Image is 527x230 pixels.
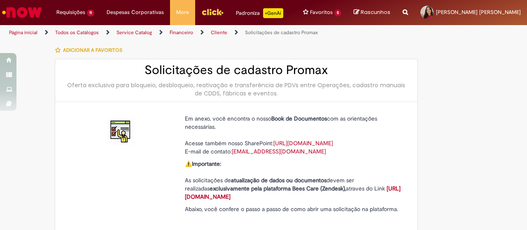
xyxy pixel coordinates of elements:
span: Favoritos [310,8,333,16]
span: Requisições [56,8,85,16]
strong: Importante: [192,160,221,167]
a: Página inicial [9,29,37,36]
strong: atualização de dados ou documentos [231,177,326,184]
a: Todos os Catálogos [55,29,99,36]
img: Solicitações de cadastro Promax [108,118,134,145]
span: Rascunhos [361,8,390,16]
span: 11 [87,9,94,16]
ul: Trilhas de página [6,25,345,40]
button: Adicionar a Favoritos [55,42,127,59]
a: Solicitações de cadastro Promax [245,29,318,36]
p: Em anexo, você encontra o nosso com as orientações necessárias. Acesse também nosso SharePoint: E... [185,114,403,156]
div: Padroniza [236,8,283,18]
span: 5 [334,9,341,16]
a: Financeiro [170,29,193,36]
p: +GenAi [263,8,283,18]
img: click_logo_yellow_360x200.png [201,6,224,18]
h2: Solicitações de cadastro Promax [63,63,409,77]
strong: exclusivamente pela plataforma Bees Care (Zendesk), [210,185,346,192]
a: [URL][DOMAIN_NAME] [185,185,401,200]
p: ⚠️ As solicitações de devem ser realizadas atraves do Link [185,160,403,201]
a: [URL][DOMAIN_NAME] [273,139,333,147]
span: [PERSON_NAME] [PERSON_NAME] [436,9,521,16]
img: ServiceNow [1,4,43,21]
div: Oferta exclusiva para bloqueio, desbloqueio, reativação e transferência de PDVs entre Operações, ... [63,81,409,98]
a: [EMAIL_ADDRESS][DOMAIN_NAME] [232,148,326,155]
a: Service Catalog [117,29,152,36]
span: Despesas Corporativas [107,8,164,16]
span: More [176,8,189,16]
a: Cliente [211,29,227,36]
strong: Book de Documentos [271,115,327,122]
span: Adicionar a Favoritos [63,47,122,53]
a: Rascunhos [354,9,390,16]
